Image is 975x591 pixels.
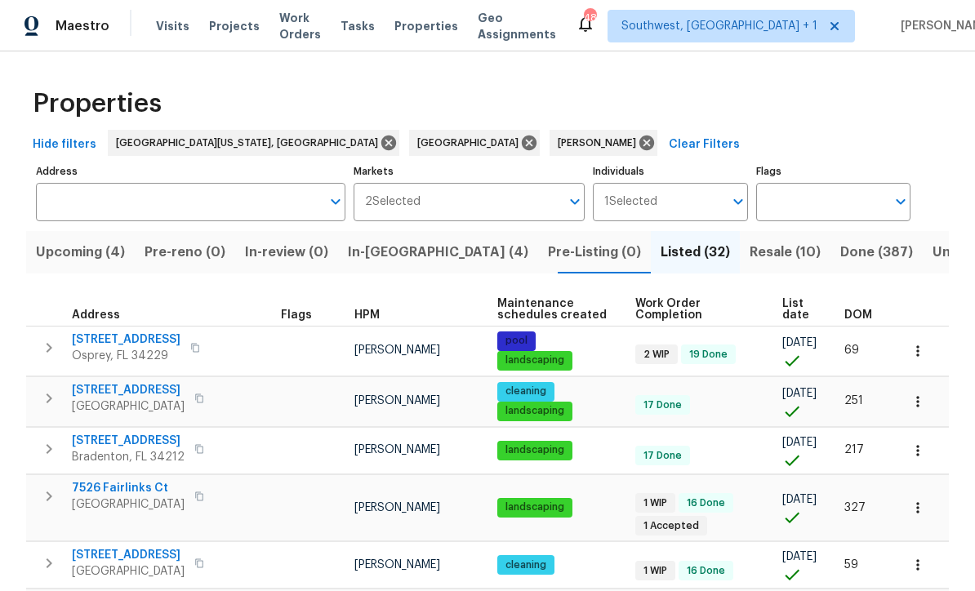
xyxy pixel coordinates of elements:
span: landscaping [499,443,571,457]
span: 19 Done [683,348,734,362]
span: Properties [394,18,458,34]
span: Projects [209,18,260,34]
span: [PERSON_NAME] [354,395,440,407]
span: landscaping [499,500,571,514]
label: Address [36,167,345,176]
span: landscaping [499,353,571,367]
span: 59 [844,559,858,571]
label: Flags [756,167,910,176]
span: Work Orders [279,10,321,42]
span: Tasks [341,20,375,32]
span: [STREET_ADDRESS] [72,382,185,398]
span: pool [499,334,534,348]
label: Individuals [593,167,747,176]
span: 1 WIP [637,496,674,510]
span: In-review (0) [245,241,328,264]
span: [GEOGRAPHIC_DATA][US_STATE], [GEOGRAPHIC_DATA] [116,135,385,151]
span: [DATE] [782,437,817,448]
span: 251 [844,395,863,407]
span: [PERSON_NAME] [354,344,440,356]
span: [DATE] [782,494,817,505]
span: [STREET_ADDRESS] [72,547,185,563]
span: cleaning [499,384,553,398]
span: 16 Done [680,564,732,578]
span: Upcoming (4) [36,241,125,264]
span: List date [782,298,817,321]
button: Open [324,190,347,213]
button: Open [727,190,750,213]
span: [GEOGRAPHIC_DATA] [72,398,185,415]
span: Listed (32) [661,241,730,264]
span: Address [72,309,120,321]
span: landscaping [499,404,571,418]
span: Pre-Listing (0) [548,241,641,264]
div: [PERSON_NAME] [550,130,657,156]
span: 16 Done [680,496,732,510]
span: [GEOGRAPHIC_DATA] [72,563,185,580]
span: 17 Done [637,449,688,463]
span: DOM [844,309,872,321]
span: HPM [354,309,380,321]
span: cleaning [499,558,553,572]
span: [PERSON_NAME] [558,135,643,151]
span: Flags [281,309,312,321]
span: 1 Accepted [637,519,706,533]
span: In-[GEOGRAPHIC_DATA] (4) [348,241,528,264]
span: [DATE] [782,337,817,349]
span: [STREET_ADDRESS] [72,433,185,449]
span: Southwest, [GEOGRAPHIC_DATA] + 1 [621,18,817,34]
span: Work Order Completion [635,298,755,321]
div: 48 [584,10,595,26]
button: Open [889,190,912,213]
span: Maintenance schedules created [497,298,608,321]
button: Open [563,190,586,213]
span: 17 Done [637,398,688,412]
span: Resale (10) [750,241,821,264]
span: Clear Filters [669,135,740,155]
span: Done (387) [840,241,913,264]
span: 2 Selected [365,195,421,209]
button: Clear Filters [662,130,746,160]
span: 2 WIP [637,348,676,362]
span: 1 WIP [637,564,674,578]
span: 69 [844,344,859,356]
span: [PERSON_NAME] [354,444,440,455]
span: Pre-reno (0) [145,241,225,264]
span: [STREET_ADDRESS] [72,331,180,348]
span: Hide filters [33,135,96,155]
span: Maestro [56,18,109,34]
span: 217 [844,444,864,455]
span: 327 [844,502,866,513]
span: Properties [33,96,162,112]
span: Osprey, FL 34229 [72,348,180,364]
span: [PERSON_NAME] [354,502,440,513]
span: [GEOGRAPHIC_DATA] [417,135,525,151]
span: 1 Selected [604,195,657,209]
span: 7526 Fairlinks Ct [72,480,185,496]
span: [DATE] [782,388,817,399]
span: Visits [156,18,189,34]
div: [GEOGRAPHIC_DATA][US_STATE], [GEOGRAPHIC_DATA] [108,130,399,156]
span: [DATE] [782,551,817,562]
button: Hide filters [26,130,103,160]
span: Bradenton, FL 34212 [72,449,185,465]
div: [GEOGRAPHIC_DATA] [409,130,540,156]
span: [PERSON_NAME] [354,559,440,571]
span: [GEOGRAPHIC_DATA] [72,496,185,513]
label: Markets [354,167,585,176]
span: Geo Assignments [478,10,556,42]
